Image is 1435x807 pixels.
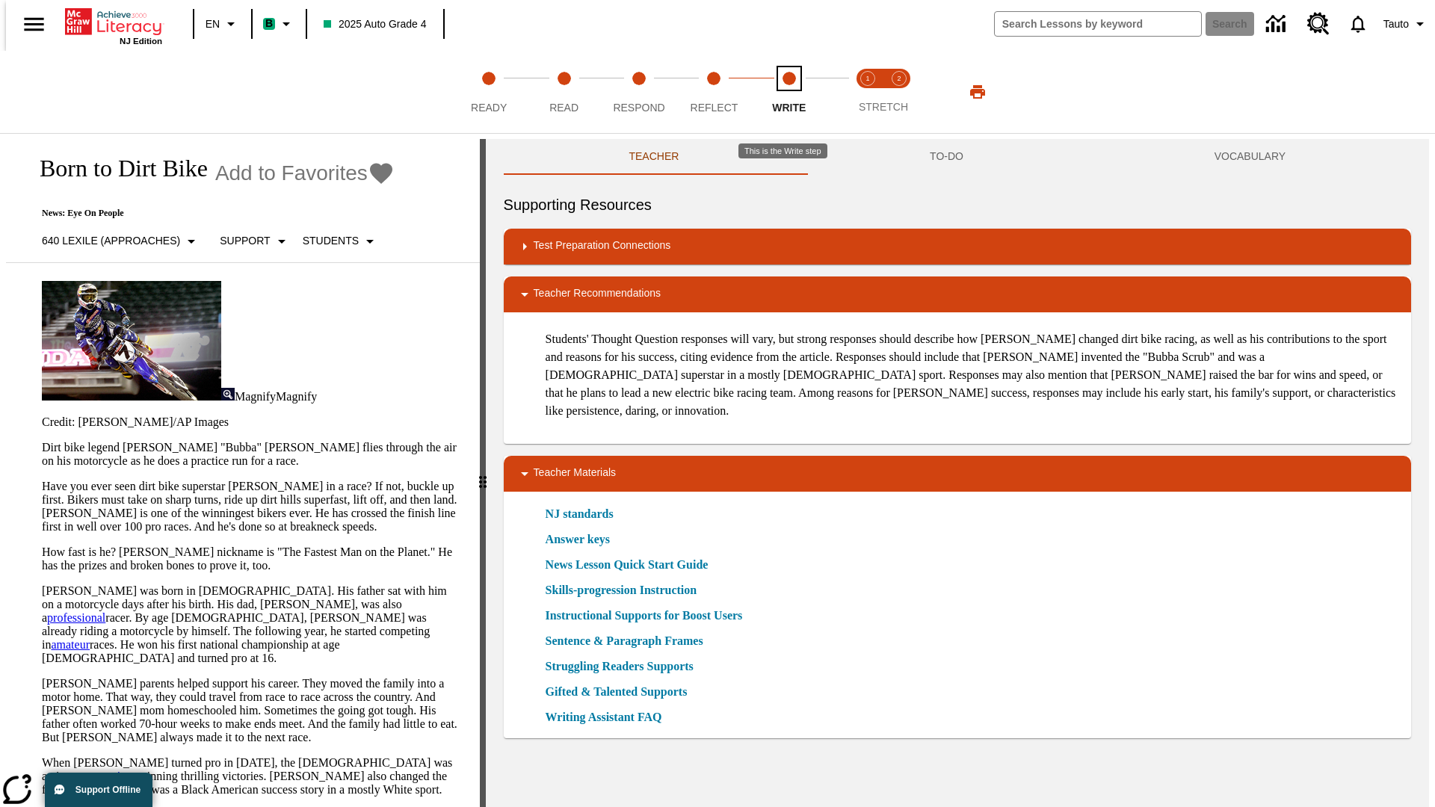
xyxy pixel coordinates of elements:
a: Gifted & Talented Supports [546,683,697,701]
a: Sentence & Paragraph Frames, Will open in new browser window or tab [546,632,703,650]
p: Teacher Recommendations [534,285,661,303]
span: Ready [471,102,507,114]
button: Language: EN, Select a language [199,10,247,37]
button: Open side menu [12,2,56,46]
span: Magnify [276,390,317,403]
div: Teacher Materials [504,456,1411,492]
p: Students [303,233,359,249]
span: Respond [613,102,664,114]
button: Stretch Respond step 2 of 2 [877,51,921,133]
div: reading [6,139,480,800]
button: Write step 5 of 5 [746,51,833,133]
span: STRETCH [859,101,908,113]
p: Students' Thought Question responses will vary, but strong responses should describe how [PERSON_... [546,330,1399,420]
div: Instructional Panel Tabs [504,139,1411,175]
button: Support Offline [45,773,152,807]
button: Select Student [297,228,385,255]
a: News Lesson Quick Start Guide, Will open in new browser window or tab [546,556,709,574]
p: [PERSON_NAME] was born in [DEMOGRAPHIC_DATA]. His father sat with him on a motorcycle days after ... [42,584,462,665]
p: News: Eye On People [24,208,395,219]
span: B [265,14,273,33]
span: NJ Edition [120,37,162,46]
div: Press Enter or Spacebar and then press right and left arrow keys to move the slider [480,139,486,807]
span: Tauto [1383,16,1409,32]
button: Scaffolds, Support [214,228,296,255]
p: Credit: [PERSON_NAME]/AP Images [42,415,462,429]
span: EN [206,16,220,32]
a: Writing Assistant FAQ [546,708,671,726]
button: Read step 2 of 5 [520,51,607,133]
a: Instructional Supports for Boost Users, Will open in new browser window or tab [546,607,743,625]
span: Add to Favorites [215,161,368,185]
a: NJ standards [546,505,623,523]
div: Teacher Recommendations [504,276,1411,312]
div: Home [65,5,162,46]
div: Test Preparation Connections [504,229,1411,265]
button: Print [954,78,1002,105]
p: Support [220,233,270,249]
div: This is the Write step [738,143,827,158]
span: 2025 Auto Grade 4 [324,16,427,32]
span: Write [772,102,806,114]
span: Support Offline [75,785,141,795]
span: Magnify [235,390,276,403]
p: How fast is he? [PERSON_NAME] nickname is "The Fastest Man on the Planet." He has the prizes and ... [42,545,462,572]
a: sensation [88,770,133,782]
p: Dirt bike legend [PERSON_NAME] "Bubba" [PERSON_NAME] flies through the air on his motorcycle as h... [42,441,462,468]
img: Magnify [221,388,235,401]
button: Stretch Read step 1 of 2 [846,51,889,133]
h6: Supporting Resources [504,193,1411,217]
a: Answer keys, Will open in new browser window or tab [546,531,610,548]
a: Resource Center, Will open in new tab [1298,4,1339,44]
img: Motocross racer James Stewart flies through the air on his dirt bike. [42,281,221,401]
text: 2 [897,75,901,82]
button: Select Lexile, 640 Lexile (Approaches) [36,228,206,255]
a: amateur [51,638,90,651]
button: TO-DO [804,139,1089,175]
input: search field [995,12,1201,36]
p: Teacher Materials [534,465,617,483]
button: Teacher [504,139,805,175]
p: 640 Lexile (Approaches) [42,233,180,249]
p: Test Preparation Connections [534,238,671,256]
p: [PERSON_NAME] parents helped support his career. They moved the family into a motor home. That wa... [42,677,462,744]
span: Reflect [691,102,738,114]
button: Reflect step 4 of 5 [670,51,757,133]
p: When [PERSON_NAME] turned pro in [DATE], the [DEMOGRAPHIC_DATA] was an instant , winning thrillin... [42,756,462,797]
button: Boost Class color is mint green. Change class color [257,10,301,37]
a: Notifications [1339,4,1377,43]
a: Struggling Readers Supports [546,658,703,675]
p: Have you ever seen dirt bike superstar [PERSON_NAME] in a race? If not, buckle up first. Bikers m... [42,480,462,534]
button: VOCABULARY [1089,139,1411,175]
a: Skills-progression Instruction, Will open in new browser window or tab [546,581,697,599]
button: Respond step 3 of 5 [596,51,682,133]
text: 1 [865,75,869,82]
h1: Born to Dirt Bike [24,155,208,182]
button: Ready step 1 of 5 [445,51,532,133]
a: Data Center [1257,4,1298,45]
a: professional [47,611,105,624]
button: Add to Favorites - Born to Dirt Bike [215,160,395,186]
button: Profile/Settings [1377,10,1435,37]
span: Read [549,102,578,114]
div: activity [486,139,1429,807]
